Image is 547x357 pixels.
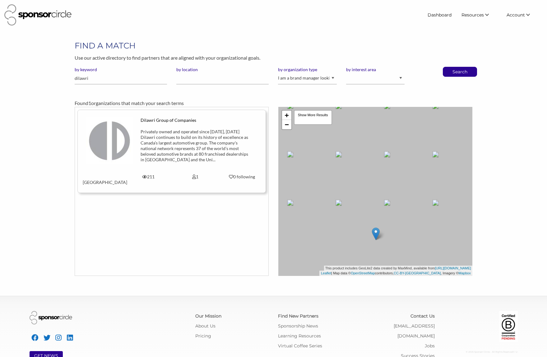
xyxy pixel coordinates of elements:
img: r38ftlrsjsc2mwy5cym0 [86,117,133,164]
div: Dilawri Group of Companies [141,117,250,123]
a: Zoom out [282,120,291,129]
div: 1 [172,174,219,180]
p: Use our active directory to find partners that are aligned with your organizational goals. [75,54,472,62]
img: Certified Corporation Pending Logo [499,311,518,342]
div: Found organizations that match your search terms [75,99,472,107]
a: Jobs [425,343,435,349]
li: Resources [457,9,502,21]
h1: FIND A MATCH [75,40,472,51]
span: C: U: [513,350,518,353]
a: Mapbox [459,271,471,275]
div: 0 following [223,174,261,180]
a: OpenStreetMap [351,271,375,275]
a: [EMAIL_ADDRESS][DOMAIN_NAME] [394,323,435,339]
div: © 2025 Sponsor Circle - All Rights Reserved [444,347,518,357]
a: Pricing [195,333,211,339]
a: Leaflet [321,271,331,275]
a: Find New Partners [278,313,318,319]
a: Virtual Coffee Series [278,343,322,349]
label: by interest area [346,67,405,72]
a: About Us [195,323,216,329]
div: Privately owned and operated since [DATE], [DATE] Dilawri continues to build on its history of ex... [141,129,250,162]
a: CC-BY-[GEOGRAPHIC_DATA] [394,271,441,275]
label: by keyword [75,67,167,72]
span: 1 [88,100,91,106]
input: Please enter one or more keywords [75,72,167,85]
div: 211 [125,174,172,180]
label: by organization type [278,67,336,72]
div: | Map data © contributors, , Imagery © [319,271,472,276]
img: Sponsor Circle Logo [4,4,72,25]
label: by location [176,67,269,72]
a: Our Mission [195,313,221,319]
a: Dashboard [423,9,457,21]
span: Account [507,12,525,18]
div: [GEOGRAPHIC_DATA] [78,174,125,185]
img: Sponsor Circle Logo [30,311,72,324]
a: [URL][DOMAIN_NAME] [435,266,471,270]
li: Account [502,9,543,21]
a: Zoom in [282,111,291,120]
a: Learning Resources [278,333,321,339]
a: Sponsorship News [278,323,318,329]
div: Show More Results [294,110,332,125]
div: This product includes GeoLite2 data created by MaxMind, available from [324,266,472,271]
a: Dilawri Group of Companies Privately owned and operated since [DATE], [DATE] Dilawri continues to... [83,117,261,185]
span: Resources [461,12,484,18]
a: Contact Us [410,313,435,319]
button: Search [450,67,470,76]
